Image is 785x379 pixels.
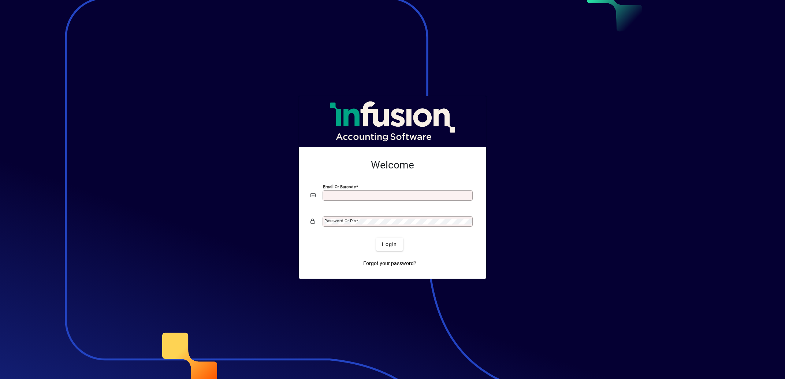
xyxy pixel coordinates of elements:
[324,218,356,223] mat-label: Password or Pin
[376,238,403,251] button: Login
[310,159,475,171] h2: Welcome
[363,260,416,267] span: Forgot your password?
[323,184,356,189] mat-label: Email or Barcode
[360,257,419,270] a: Forgot your password?
[382,241,397,248] span: Login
